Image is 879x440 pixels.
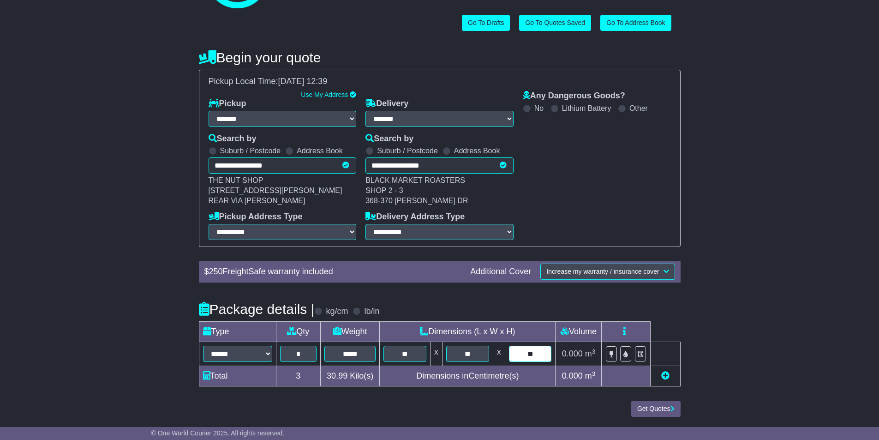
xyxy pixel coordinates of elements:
[365,197,468,205] span: 368-370 [PERSON_NAME] DR
[377,146,438,155] label: Suburb / Postcode
[661,371,670,380] a: Add new item
[592,348,596,355] sup: 3
[199,366,276,386] td: Total
[199,50,681,65] h4: Begin your quote
[600,15,671,31] a: Go To Address Book
[220,146,281,155] label: Suburb / Postcode
[493,342,505,366] td: x
[546,268,659,275] span: Increase my warranty / insurance cover
[556,322,602,342] td: Volume
[209,99,246,109] label: Pickup
[629,104,648,113] label: Other
[519,15,591,31] a: Go To Quotes Saved
[321,366,380,386] td: Kilo(s)
[523,91,625,101] label: Any Dangerous Goods?
[431,342,442,366] td: x
[278,77,328,86] span: [DATE] 12:39
[276,366,321,386] td: 3
[209,267,223,276] span: 250
[204,77,676,87] div: Pickup Local Time:
[151,429,285,437] span: © One World Courier 2025. All rights reserved.
[276,322,321,342] td: Qty
[562,104,611,113] label: Lithium Battery
[585,371,596,380] span: m
[297,146,343,155] label: Address Book
[365,187,403,194] span: SHOP 2 - 3
[364,307,379,317] label: lb/in
[454,146,500,155] label: Address Book
[209,134,257,144] label: Search by
[301,91,348,98] a: Use My Address
[199,301,315,317] h4: Package details |
[365,99,408,109] label: Delivery
[585,349,596,358] span: m
[462,15,510,31] a: Go To Drafts
[200,267,466,277] div: $ FreightSafe warranty included
[209,187,342,194] span: [STREET_ADDRESS][PERSON_NAME]
[380,322,556,342] td: Dimensions (L x W x H)
[199,322,276,342] td: Type
[534,104,544,113] label: No
[365,176,465,184] span: BLACK MARKET ROASTERS
[209,212,303,222] label: Pickup Address Type
[562,349,583,358] span: 0.000
[209,197,305,205] span: REAR VIA [PERSON_NAME]
[540,264,675,280] button: Increase my warranty / insurance cover
[562,371,583,380] span: 0.000
[326,307,348,317] label: kg/cm
[209,176,263,184] span: THE NUT SHOP
[592,370,596,377] sup: 3
[365,212,465,222] label: Delivery Address Type
[327,371,347,380] span: 30.99
[365,134,413,144] label: Search by
[631,401,681,417] button: Get Quotes
[380,366,556,386] td: Dimensions in Centimetre(s)
[466,267,536,277] div: Additional Cover
[321,322,380,342] td: Weight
